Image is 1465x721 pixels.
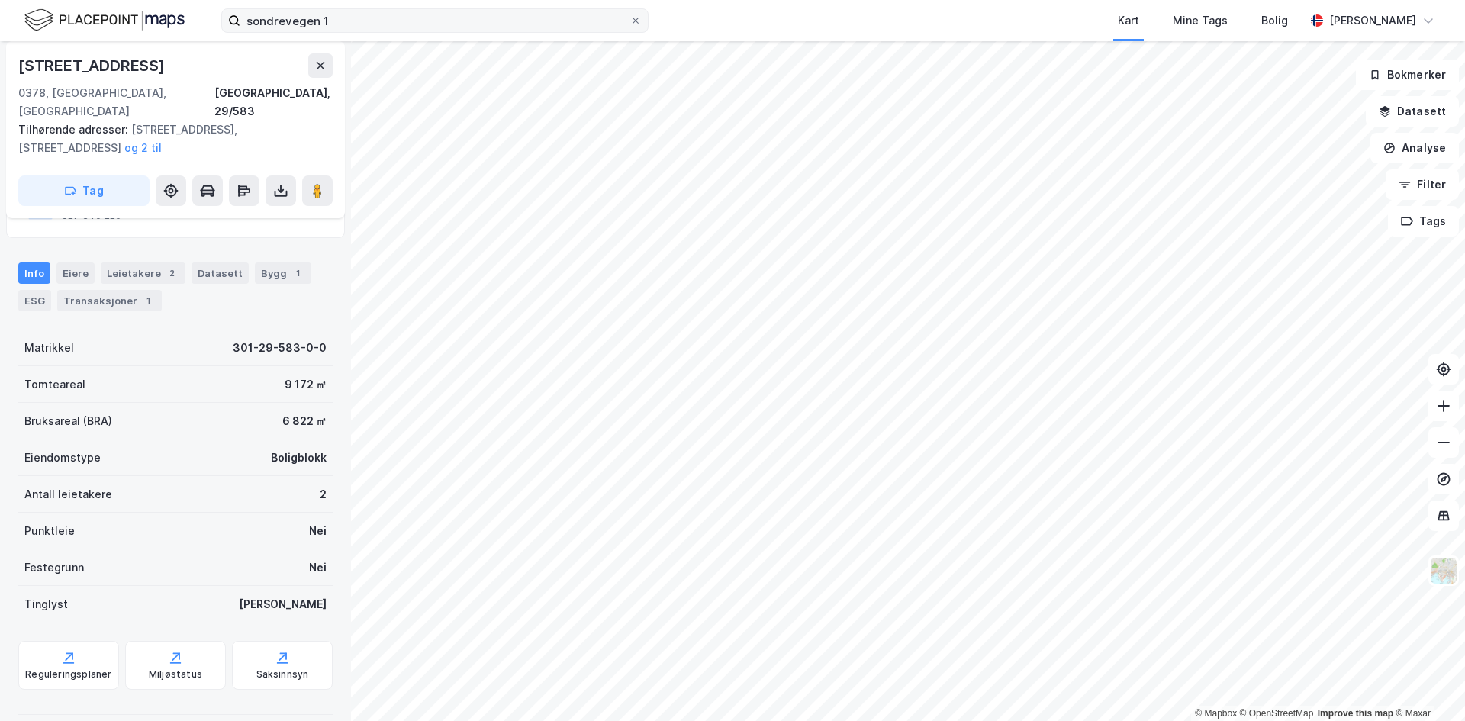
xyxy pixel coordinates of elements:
[256,668,309,681] div: Saksinnsyn
[56,262,95,284] div: Eiere
[24,375,85,394] div: Tomteareal
[1261,11,1288,30] div: Bolig
[24,339,74,357] div: Matrikkel
[24,485,112,504] div: Antall leietakere
[149,668,202,681] div: Miljøstatus
[18,121,320,157] div: [STREET_ADDRESS], [STREET_ADDRESS]
[18,290,51,311] div: ESG
[1429,556,1458,585] img: Z
[24,558,84,577] div: Festegrunn
[18,175,150,206] button: Tag
[24,522,75,540] div: Punktleie
[282,412,327,430] div: 6 822 ㎡
[1240,708,1314,719] a: OpenStreetMap
[18,53,168,78] div: [STREET_ADDRESS]
[271,449,327,467] div: Boligblokk
[24,595,68,613] div: Tinglyst
[240,9,629,32] input: Søk på adresse, matrikkel, gårdeiere, leietakere eller personer
[255,262,311,284] div: Bygg
[309,558,327,577] div: Nei
[1389,648,1465,721] iframe: Chat Widget
[1173,11,1228,30] div: Mine Tags
[309,522,327,540] div: Nei
[1118,11,1139,30] div: Kart
[18,123,131,136] span: Tilhørende adresser:
[1388,206,1459,237] button: Tags
[25,668,111,681] div: Reguleringsplaner
[57,290,162,311] div: Transaksjoner
[239,595,327,613] div: [PERSON_NAME]
[140,293,156,308] div: 1
[1318,708,1393,719] a: Improve this map
[192,262,249,284] div: Datasett
[1370,133,1459,163] button: Analyse
[1356,60,1459,90] button: Bokmerker
[24,7,185,34] img: logo.f888ab2527a4732fd821a326f86c7f29.svg
[24,449,101,467] div: Eiendomstype
[214,84,333,121] div: [GEOGRAPHIC_DATA], 29/583
[320,485,327,504] div: 2
[1386,169,1459,200] button: Filter
[18,262,50,284] div: Info
[1366,96,1459,127] button: Datasett
[101,262,185,284] div: Leietakere
[24,412,112,430] div: Bruksareal (BRA)
[285,375,327,394] div: 9 172 ㎡
[164,266,179,281] div: 2
[233,339,327,357] div: 301-29-583-0-0
[1329,11,1416,30] div: [PERSON_NAME]
[18,84,214,121] div: 0378, [GEOGRAPHIC_DATA], [GEOGRAPHIC_DATA]
[290,266,305,281] div: 1
[1195,708,1237,719] a: Mapbox
[1389,648,1465,721] div: Kontrollprogram for chat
